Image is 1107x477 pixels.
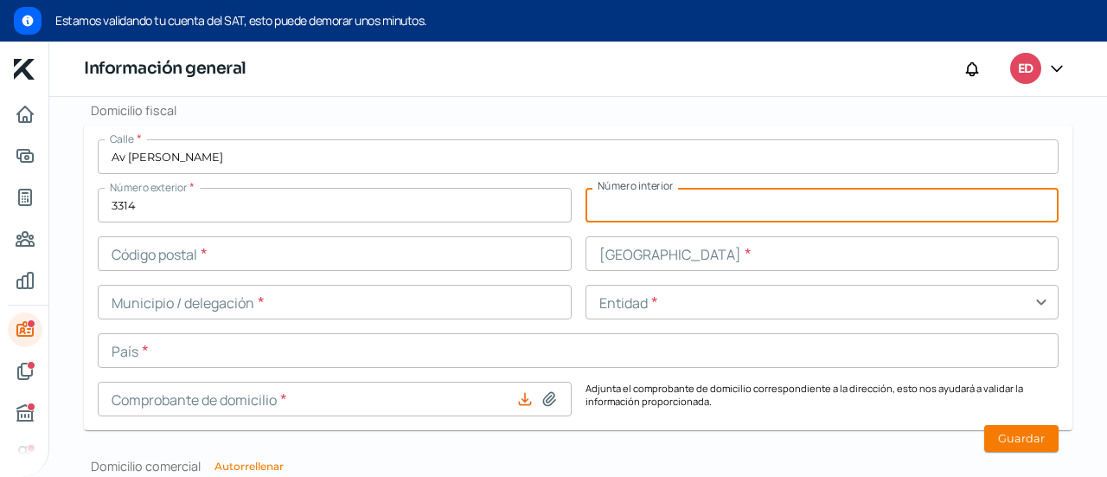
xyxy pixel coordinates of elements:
[8,313,42,347] a: Información general
[8,139,42,173] a: Adelantar facturas
[984,425,1059,452] button: Guardar
[8,396,42,430] a: Buró de crédito
[110,180,187,195] span: Número exterior
[84,458,1072,474] h2: Domicilio comercial
[8,437,42,472] a: Referencias
[84,56,246,81] h1: Información general
[8,222,42,256] a: Pago a proveedores
[8,354,42,389] a: Documentos
[585,382,1059,416] p: Adjunta el comprobante de domicilio correspondiente a la dirección, esto nos ayudará a validar la...
[110,132,134,146] span: Calle
[8,263,42,298] a: Mis finanzas
[55,10,1093,31] span: Estamos validando tu cuenta del SAT, esto puede demorar unos minutos.
[8,180,42,215] a: Tus créditos
[8,97,42,132] a: Inicio
[1018,59,1033,80] span: ED
[84,102,1072,119] h2: Domicilio fiscal
[598,178,673,193] span: Número interior
[214,461,284,472] button: Autorrellenar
